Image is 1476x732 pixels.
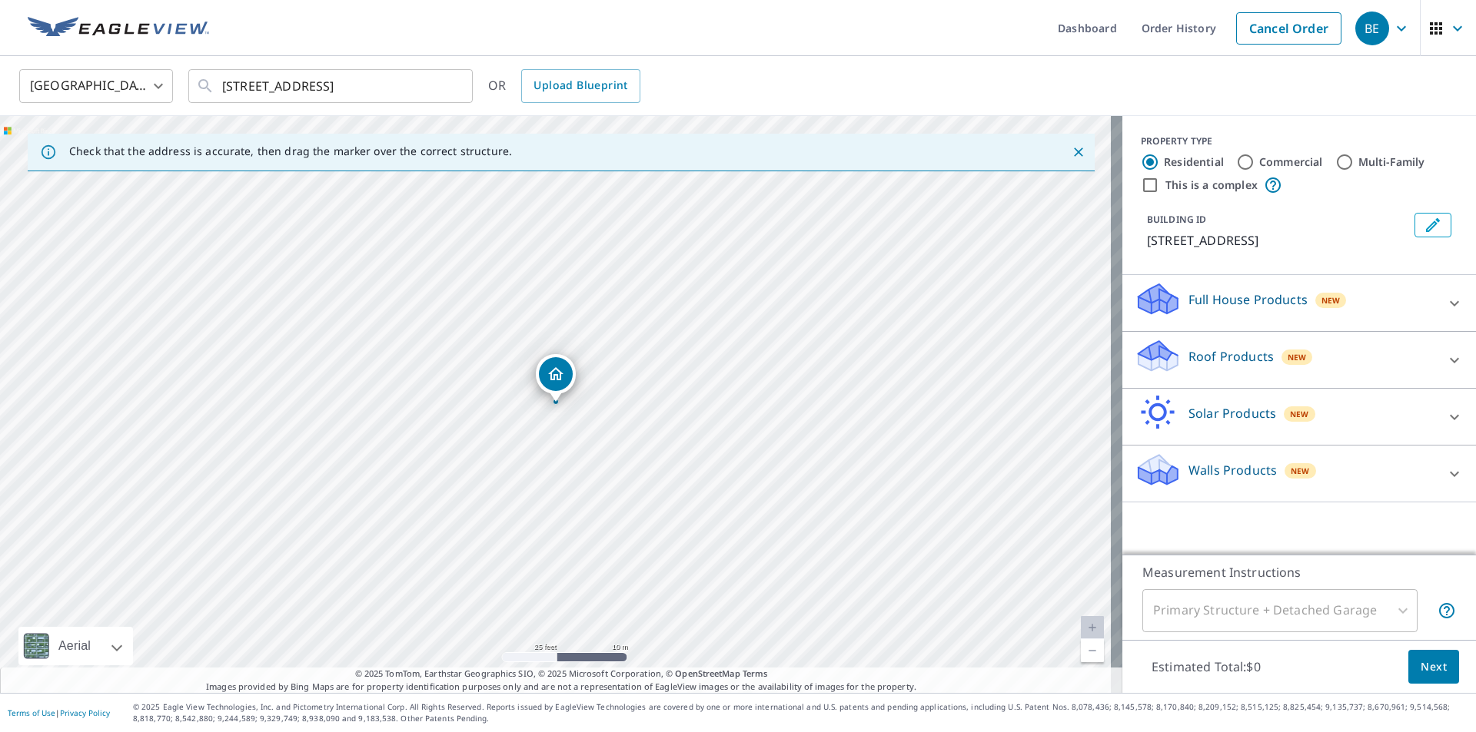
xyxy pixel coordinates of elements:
[1135,281,1464,325] div: Full House ProductsNew
[1188,290,1308,309] p: Full House Products
[18,627,133,665] div: Aerial
[1188,461,1277,479] p: Walls Products
[1147,231,1408,250] p: [STREET_ADDRESS]
[1141,134,1458,148] div: PROPERTY TYPE
[8,708,110,717] p: |
[355,667,768,681] span: © 2025 TomTom, Earthstar Geographics SIO, © 2025 Microsoft Corporation, ©
[1147,213,1206,226] p: BUILDING ID
[1358,154,1425,170] label: Multi-Family
[675,667,740,679] a: OpenStreetMap
[69,144,512,158] p: Check that the address is accurate, then drag the marker over the correct structure.
[1139,650,1273,684] p: Estimated Total: $0
[1321,294,1341,306] span: New
[1135,452,1464,495] div: Walls ProductsNew
[1142,589,1418,632] div: Primary Structure + Detached Garage
[1165,177,1258,193] label: This is a complex
[1081,616,1104,639] a: Current Level 20, Zoom In Disabled
[1188,347,1274,366] p: Roof Products
[1408,650,1459,684] button: Next
[1290,408,1309,420] span: New
[8,707,55,718] a: Terms of Use
[54,627,95,665] div: Aerial
[1288,351,1307,363] span: New
[1259,154,1323,170] label: Commercial
[222,65,441,108] input: Search by address or latitude-longitude
[1164,154,1224,170] label: Residential
[28,17,209,40] img: EV Logo
[133,701,1468,724] p: © 2025 Eagle View Technologies, Inc. and Pictometry International Corp. All Rights Reserved. Repo...
[1081,639,1104,662] a: Current Level 20, Zoom Out
[1188,404,1276,422] p: Solar Products
[1421,657,1447,677] span: Next
[1438,601,1456,620] span: Your report will include the primary structure and a detached garage if one exists.
[60,707,110,718] a: Privacy Policy
[1135,395,1464,439] div: Solar ProductsNew
[521,69,640,103] a: Upload Blueprint
[1236,12,1341,45] a: Cancel Order
[488,69,640,103] div: OR
[1135,338,1464,382] div: Roof ProductsNew
[536,354,576,402] div: Dropped pin, building 1, Residential property, 1224 Center St Racine, WI 53403
[19,65,173,108] div: [GEOGRAPHIC_DATA]
[1414,213,1451,237] button: Edit building 1
[1291,465,1310,477] span: New
[534,76,627,95] span: Upload Blueprint
[743,667,768,679] a: Terms
[1355,12,1389,45] div: BE
[1069,142,1089,162] button: Close
[1142,563,1456,581] p: Measurement Instructions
